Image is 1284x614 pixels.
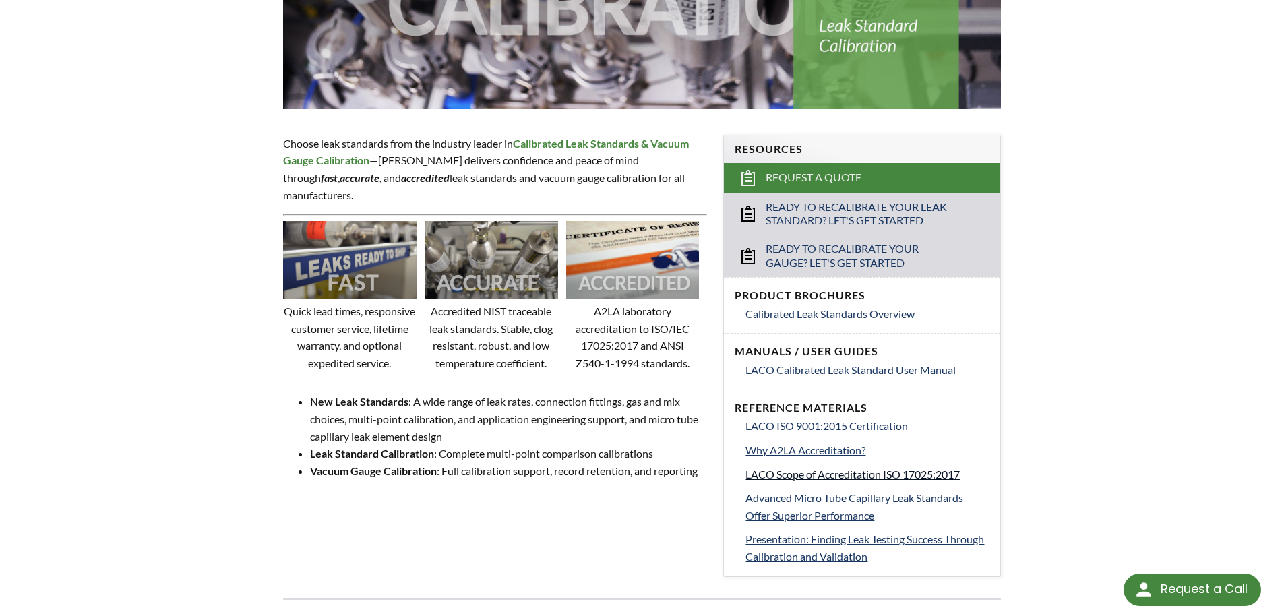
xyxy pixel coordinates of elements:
a: Why A2LA Accreditation? [745,441,989,459]
p: A2LA laboratory accreditation to ISO/IEC 17025:2017 and ANSI Z540-1-1994 standards. [566,303,700,371]
em: accredited [401,171,450,184]
span: Ready to Recalibrate Your Leak Standard? Let's Get Started [766,200,960,228]
span: Advanced Micro Tube Capillary Leak Standards Offer Superior Performance [745,491,963,522]
div: Request a Call [1161,574,1248,605]
span: Ready to Recalibrate Your Gauge? Let's Get Started [766,242,960,270]
h4: Reference Materials [735,401,989,415]
a: LACO Scope of Accreditation ISO 17025:2017 [745,466,989,483]
span: LACO Scope of Accreditation ISO 17025:2017 [745,468,960,481]
a: Ready to Recalibrate Your Leak Standard? Let's Get Started [724,193,1000,235]
li: : A wide range of leak rates, connection fittings, gas and mix choices, multi-point calibration, ... [310,393,708,445]
span: LACO Calibrated Leak Standard User Manual [745,363,956,376]
h4: Product Brochures [735,288,989,303]
h4: Manuals / User Guides [735,344,989,359]
span: LACO ISO 9001:2015 Certification [745,419,908,432]
a: Ready to Recalibrate Your Gauge? Let's Get Started [724,235,1000,277]
strong: New Leak Standards [310,395,408,408]
span: Calibrated Leak Standards Overview [745,307,915,320]
a: Request a Quote [724,163,1000,193]
p: Accredited NIST traceable leak standards. Stable, clog resistant, robust, and low temperature coe... [425,303,558,371]
strong: Leak Standard Calibration [310,447,434,460]
img: Image showing the word ACCREDITED overlaid on it [566,221,700,299]
img: Image showing the word FAST overlaid on it [283,221,417,299]
em: fast [321,171,338,184]
a: Advanced Micro Tube Capillary Leak Standards Offer Superior Performance [745,489,989,524]
p: Choose leak standards from the industry leader in —[PERSON_NAME] delivers confidence and peace of... [283,135,708,204]
a: LACO Calibrated Leak Standard User Manual [745,361,989,379]
li: : Complete multi-point comparison calibrations [310,445,708,462]
strong: accurate [340,171,379,184]
li: : Full calibration support, record retention, and reporting [310,462,708,480]
span: Request a Quote [766,171,861,185]
a: Calibrated Leak Standards Overview [745,305,989,323]
h4: Resources [735,142,989,156]
img: Image showing the word ACCURATE overlaid on it [425,221,558,299]
a: Presentation: Finding Leak Testing Success Through Calibration and Validation [745,530,989,565]
p: Quick lead times, responsive customer service, lifetime warranty, and optional expedited service. [283,303,417,371]
img: round button [1133,579,1155,601]
a: LACO ISO 9001:2015 Certification [745,417,989,435]
span: Presentation: Finding Leak Testing Success Through Calibration and Validation [745,532,984,563]
div: Request a Call [1124,574,1261,606]
strong: Vacuum Gauge Calibration [310,464,437,477]
span: Why A2LA Accreditation? [745,443,865,456]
